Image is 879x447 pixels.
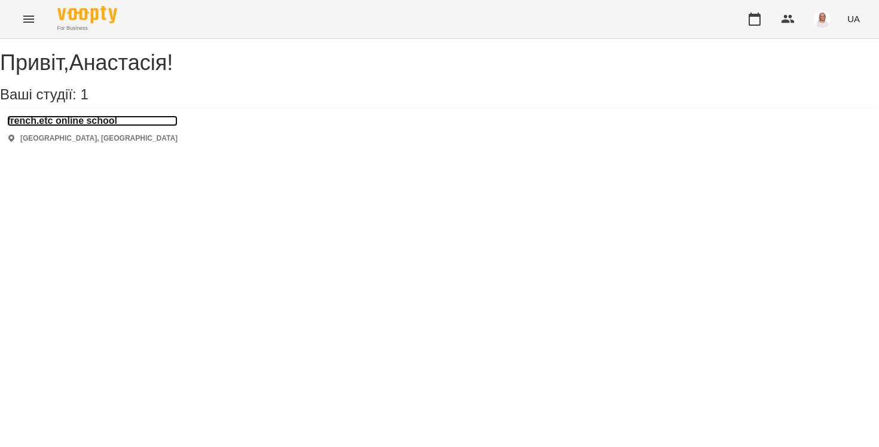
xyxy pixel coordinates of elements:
[14,5,43,34] button: Menu
[843,8,865,30] button: UA
[20,133,178,144] p: [GEOGRAPHIC_DATA], [GEOGRAPHIC_DATA]
[847,13,860,25] span: UA
[57,6,117,23] img: Voopty Logo
[57,25,117,32] span: For Business
[80,86,88,102] span: 1
[7,115,178,126] a: french.etc online school
[814,11,831,28] img: 7b3448e7bfbed3bd7cdba0ed84700e25.png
